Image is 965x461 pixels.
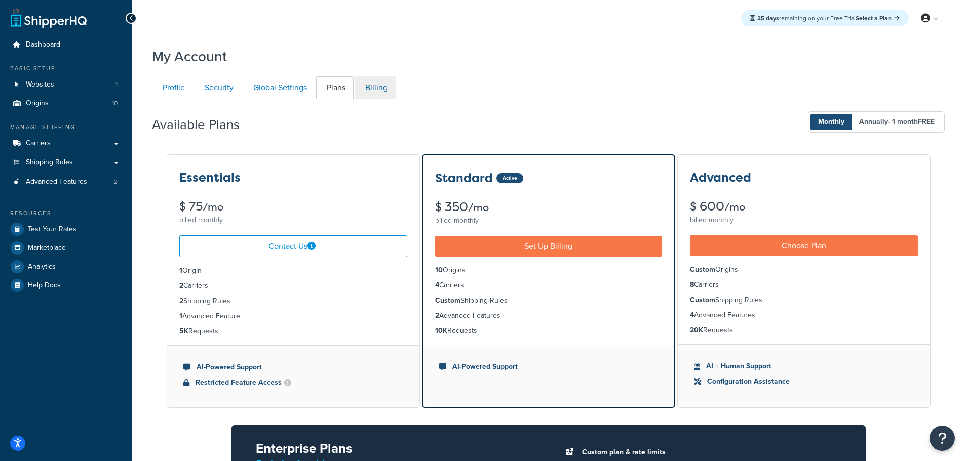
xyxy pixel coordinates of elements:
[179,311,182,321] strong: 1
[194,76,242,99] a: Security
[435,310,662,321] li: Advanced Features
[577,445,841,459] li: Custom plan & rate limits
[179,280,407,291] li: Carriers
[28,225,76,234] span: Test Your Rates
[8,94,124,113] a: Origins 10
[179,265,182,276] strong: 1
[26,178,87,186] span: Advanced Features
[179,280,183,291] strong: 2
[179,296,183,306] strong: 2
[690,325,703,336] strong: 20K
[8,64,124,73] div: Basic Setup
[26,80,54,89] span: Websites
[435,295,460,306] strong: Custom
[435,280,662,291] li: Carriers
[435,172,493,185] h3: Standard
[690,295,715,305] strong: Custom
[690,279,694,290] strong: 8
[856,14,900,23] a: Select a Plan
[690,213,918,227] div: billed monthly
[8,173,124,191] li: Advanced Features
[435,325,662,337] li: Requests
[152,117,255,132] h2: Available Plans
[690,171,751,184] h3: Advanced
[179,213,407,227] div: billed monthly
[8,134,124,153] a: Carriers
[690,310,694,320] strong: 4
[690,310,918,321] li: Advanced Features
[203,200,223,214] small: /mo
[435,265,443,275] strong: 10
[435,214,662,228] div: billed monthly
[152,47,227,66] h1: My Account
[690,279,918,290] li: Carriers
[115,80,118,89] span: 1
[724,200,745,214] small: /mo
[112,99,118,108] span: 10
[435,236,662,257] a: Set Up Billing
[355,76,396,99] a: Billing
[8,239,124,257] li: Marketplace
[435,265,662,276] li: Origins
[8,35,124,54] a: Dashboard
[690,200,918,213] div: $ 600
[930,426,955,451] button: Open Resource Center
[179,296,407,307] li: Shipping Rules
[757,14,779,23] strong: 35 days
[26,139,51,148] span: Carriers
[26,40,60,49] span: Dashboard
[810,114,852,130] span: Monthly
[435,325,447,336] strong: 10K
[888,116,935,127] span: - 1 month
[316,76,354,99] a: Plans
[690,264,715,275] strong: Custom
[26,99,49,108] span: Origins
[435,201,662,214] div: $ 350
[179,311,407,322] li: Advanced Feature
[435,295,662,306] li: Shipping Rules
[8,209,124,218] div: Resources
[28,281,61,290] span: Help Docs
[8,94,124,113] li: Origins
[179,235,407,257] a: Contact Us
[496,173,523,183] div: Active
[8,153,124,172] a: Shipping Rules
[179,326,407,337] li: Requests
[435,280,439,290] strong: 4
[179,326,188,337] strong: 5K
[179,200,407,213] div: $ 75
[26,158,73,167] span: Shipping Rules
[8,123,124,132] div: Manage Shipping
[28,244,66,253] span: Marketplace
[11,8,87,28] a: ShipperHQ Home
[808,111,945,133] button: Monthly Annually- 1 monthFREE
[690,295,918,306] li: Shipping Rules
[256,441,532,456] h2: Enterprise Plans
[8,220,124,238] a: Test Your Rates
[694,361,914,372] li: AI + Human Support
[690,325,918,336] li: Requests
[8,258,124,276] a: Analytics
[435,310,439,321] strong: 2
[152,76,193,99] a: Profile
[183,362,403,373] li: AI-Powered Support
[243,76,315,99] a: Global Settings
[468,200,489,215] small: /mo
[8,276,124,295] a: Help Docs
[179,265,407,276] li: Origin
[690,264,918,275] li: Origins
[183,377,403,388] li: Restricted Feature Access
[8,75,124,94] a: Websites 1
[918,116,935,127] b: FREE
[8,75,124,94] li: Websites
[439,361,658,372] li: AI-Powered Support
[179,171,241,184] h3: Essentials
[28,263,56,271] span: Analytics
[114,178,118,186] span: 2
